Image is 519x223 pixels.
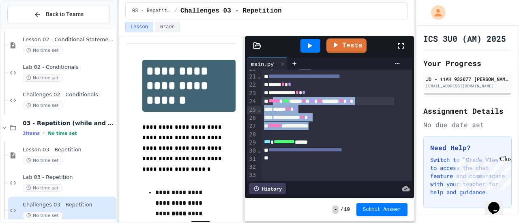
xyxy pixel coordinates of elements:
[23,102,62,109] span: No time set
[247,57,288,70] div: main.py
[247,89,257,98] div: 23
[23,212,62,219] span: No time set
[247,131,257,139] div: 28
[247,114,257,122] div: 26
[452,155,511,190] iframe: chat widget
[257,106,261,113] span: Fold line
[430,143,505,153] h3: Need Help?
[363,206,401,213] span: Submit Answer
[180,6,282,16] span: Challenges 03 - Repetition
[23,157,62,164] span: No time set
[430,156,505,196] p: Switch to "Grade View" to access the chat feature and communicate with your teacher for help and ...
[426,75,509,83] div: JD - 11AH 933077 [PERSON_NAME] SS
[48,131,77,136] span: No time set
[247,106,257,114] div: 25
[356,203,407,216] button: Submit Answer
[155,22,180,32] button: Grade
[247,98,257,106] div: 24
[125,22,153,32] button: Lesson
[23,91,115,98] span: Challenges 02 - Conditionals
[247,147,257,155] div: 30
[174,8,177,14] span: /
[23,174,115,181] span: Lab 03 - Repetition
[423,120,512,130] div: No due date set
[23,119,115,127] span: 03 - Repetition (while and for)
[23,131,40,136] span: 3 items
[23,147,115,153] span: Lesson 03 - Repetition
[247,59,278,68] div: main.py
[485,191,511,215] iframe: chat widget
[247,155,257,163] div: 31
[423,105,512,117] h2: Assignment Details
[7,6,110,23] button: Back to Teams
[247,81,257,89] div: 22
[23,202,115,208] span: Challenges 03 - Repetition
[23,184,62,192] span: No time set
[340,206,343,213] span: /
[43,130,45,136] span: •
[257,147,261,154] span: Fold line
[332,206,339,214] span: -
[423,57,512,69] h2: Your Progress
[23,74,62,82] span: No time set
[344,206,350,213] span: 10
[247,122,257,130] div: 27
[23,64,115,71] span: Lab 02 - Conditionals
[247,163,257,171] div: 32
[423,33,506,44] h1: ICS 3U0 (AM) 2025
[247,171,257,179] div: 33
[426,83,509,89] div: [EMAIL_ADDRESS][DOMAIN_NAME]
[46,10,84,19] span: Back to Teams
[247,139,257,147] div: 29
[3,3,56,51] div: Chat with us now!Close
[247,73,257,81] div: 21
[326,38,367,53] a: Tests
[249,183,286,194] div: History
[257,73,261,80] span: Fold line
[422,3,448,22] div: My Account
[23,36,115,43] span: Lesson 02 - Conditional Statements (if)
[23,47,62,54] span: No time set
[132,8,171,14] span: 03 - Repetition (while and for)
